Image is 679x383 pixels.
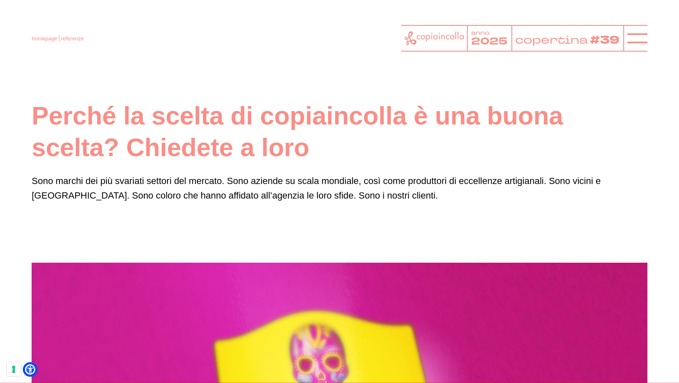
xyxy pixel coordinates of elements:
[7,362,21,376] button: Le tue preferenze relative al consenso per le tecnologie di tracciamento
[471,34,507,48] tspan: 2025
[515,32,588,47] tspan: copertina
[590,32,620,48] tspan: #39
[32,100,647,164] h1: Perché la scelta di copiaincolla è una buona scelta? Chiedete a loro
[32,35,57,42] a: homepage
[25,364,35,375] a: Open Accessibility Menu
[61,35,84,42] span: referenze
[471,29,489,37] tspan: anno
[32,174,647,203] p: Sono marchi dei più svariati settori del mercato. Sono aziende su scala mondiale, così come produ...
